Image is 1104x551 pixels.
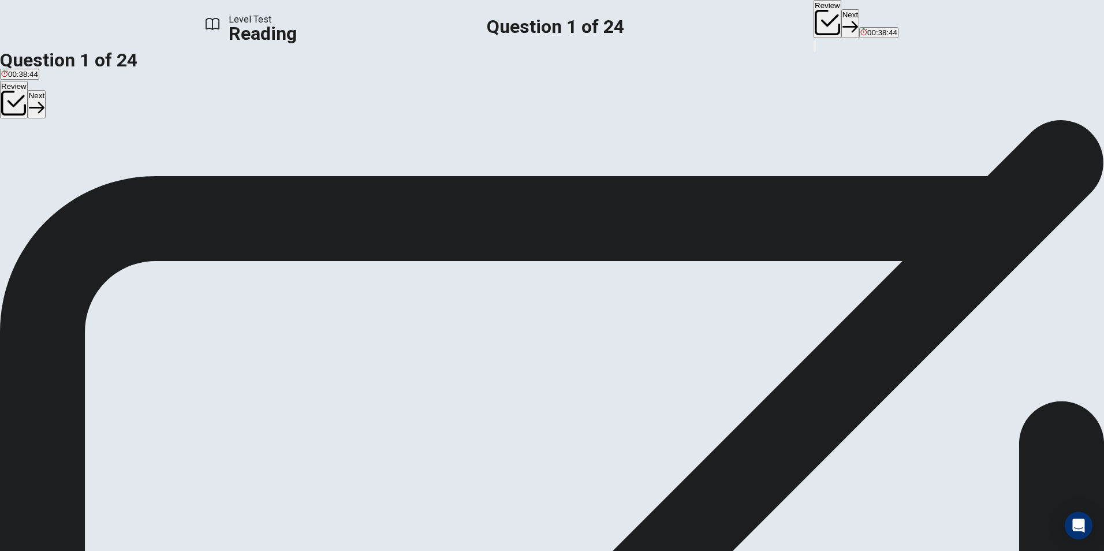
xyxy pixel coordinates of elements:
[487,20,624,33] h1: Question 1 of 24
[229,27,297,40] h1: Reading
[8,70,38,79] span: 00:38:44
[859,27,898,38] button: 00:38:44
[867,28,897,37] span: 00:38:44
[1065,512,1092,539] div: Open Intercom Messenger
[28,90,46,118] button: Next
[841,9,859,38] button: Next
[229,13,297,27] span: Level Test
